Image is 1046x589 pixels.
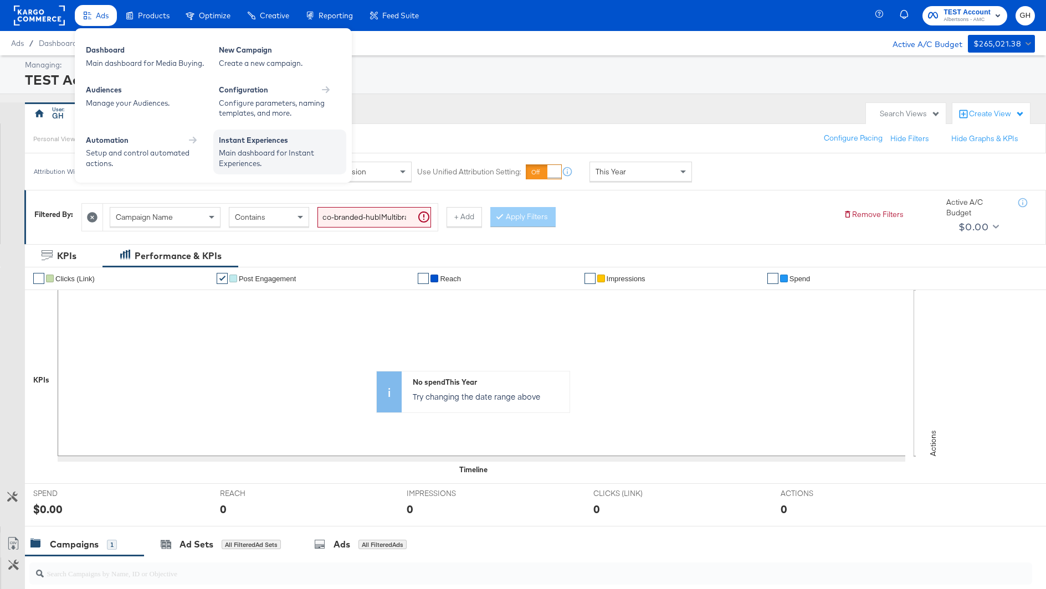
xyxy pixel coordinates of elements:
[180,538,213,551] div: Ad Sets
[890,133,929,144] button: Hide Filters
[33,135,100,143] div: Personal View Actions:
[11,39,24,48] span: Ads
[220,501,227,517] div: 0
[25,60,1032,70] div: Managing:
[781,488,864,499] span: ACTIONS
[958,219,988,235] div: $0.00
[39,39,77,48] a: Dashboard
[417,167,521,177] label: Use Unified Attribution Setting:
[138,11,170,20] span: Products
[96,11,109,20] span: Ads
[33,273,44,284] a: ✔
[317,207,431,228] input: Enter a search term
[767,273,778,284] a: ✔
[222,540,281,550] div: All Filtered Ad Sets
[55,275,95,283] span: Clicks (Link)
[881,35,962,51] div: Active A/C Budget
[33,501,63,517] div: $0.00
[358,540,407,550] div: All Filtered Ads
[44,558,940,580] input: Search Campaigns by Name, ID or Objective
[57,250,76,262] div: KPIs
[135,250,222,262] div: Performance & KPIs
[239,275,296,283] span: Post Engagement
[816,128,890,148] button: Configure Pacing
[922,6,1007,25] button: TEST AccountAlbertsons - AMC
[319,11,353,20] span: Reporting
[1020,9,1030,22] span: GH
[33,168,93,175] div: Attribution Window:
[1016,6,1035,25] button: GH
[789,275,811,283] span: Spend
[199,11,230,20] span: Optimize
[220,488,303,499] span: REACH
[596,167,626,177] span: This Year
[593,501,600,517] div: 0
[951,133,1018,144] button: Hide Graphs & KPIs
[116,212,173,222] span: Campaign Name
[413,391,564,402] p: Try changing the date range above
[440,275,461,283] span: Reach
[418,273,429,284] a: ✔
[944,7,991,18] span: TEST Account
[407,488,490,499] span: IMPRESSIONS
[107,540,117,550] div: 1
[973,37,1021,51] div: $265,021.38
[969,108,1024,120] div: Create View
[24,39,39,48] span: /
[217,273,228,284] a: ✔
[880,108,940,119] div: Search Views
[260,11,289,20] span: Creative
[447,207,482,227] button: + Add
[407,501,413,517] div: 0
[25,70,1032,89] div: TEST Account
[334,538,350,551] div: Ads
[944,15,991,24] span: Albertsons - AMC
[50,538,99,551] div: Campaigns
[34,209,73,220] div: Filtered By:
[382,11,419,20] span: Feed Suite
[968,35,1035,53] button: $265,021.38
[413,377,564,387] div: No spend This Year
[607,275,645,283] span: Impressions
[584,273,596,284] a: ✔
[235,212,265,222] span: Contains
[843,209,904,220] button: Remove Filters
[781,501,787,517] div: 0
[946,197,1007,218] div: Active A/C Budget
[954,218,1001,236] button: $0.00
[33,488,116,499] span: SPEND
[52,111,64,121] div: GH
[593,488,676,499] span: CLICKS (LINK)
